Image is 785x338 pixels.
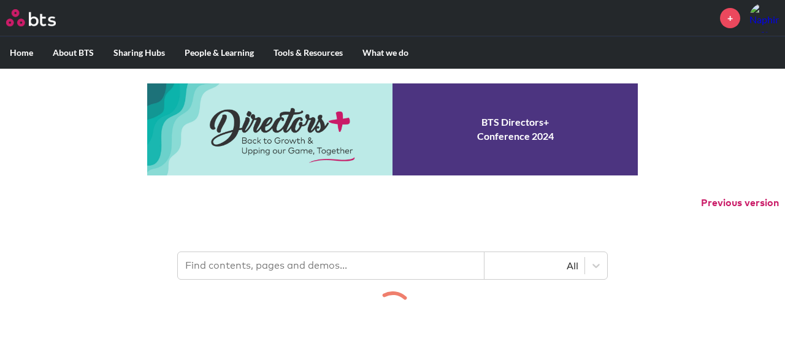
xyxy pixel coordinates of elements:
[749,3,779,33] a: Profile
[720,8,740,28] a: +
[264,37,353,69] label: Tools & Resources
[43,37,104,69] label: About BTS
[104,37,175,69] label: Sharing Hubs
[491,259,578,272] div: All
[178,252,484,279] input: Find contents, pages and demos...
[6,9,56,26] img: BTS Logo
[175,37,264,69] label: People & Learning
[147,83,638,175] a: Conference 2024
[6,9,78,26] a: Go home
[749,3,779,33] img: Naphinya Rassamitat
[353,37,418,69] label: What we do
[701,196,779,210] button: Previous version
